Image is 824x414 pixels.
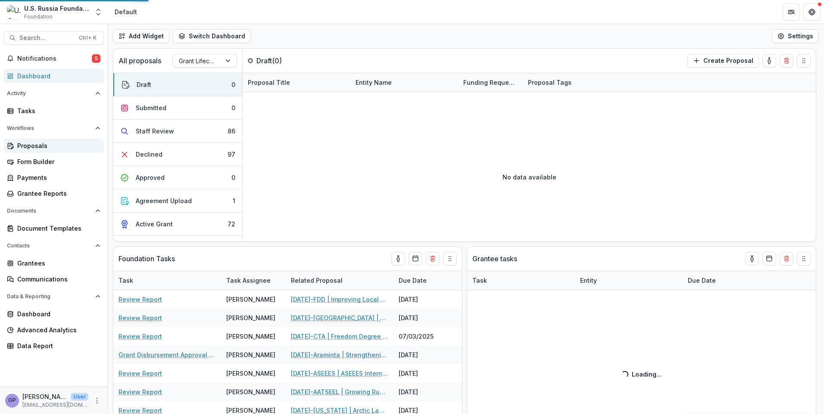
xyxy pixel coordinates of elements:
[256,56,321,66] p: Draft ( 0 )
[780,252,793,266] button: Delete card
[119,350,216,359] a: Grant Disbursement Approval Form
[119,332,162,341] a: Review Report
[113,276,138,285] div: Task
[3,339,104,353] a: Data Report
[228,127,235,136] div: 86
[136,196,192,205] div: Agreement Upload
[71,393,88,401] p: User
[803,3,821,21] button: Get Help
[221,276,276,285] div: Task Assignee
[7,294,92,300] span: Data & Reporting
[523,78,577,87] div: Proposal Tags
[226,313,275,322] div: [PERSON_NAME]
[17,309,97,318] div: Dashboard
[350,73,458,92] div: Entity Name
[119,56,161,66] p: All proposals
[22,401,88,409] p: [EMAIL_ADDRESS][DOMAIN_NAME]
[17,275,97,284] div: Communications
[8,398,16,403] div: Gennady Podolny
[393,271,458,290] div: Due Date
[24,4,89,13] div: U.S. Russia Foundation
[443,252,457,266] button: Drag
[458,73,523,92] div: Funding Requested
[291,387,388,396] a: [DATE]-AATSEEL | Growing Russian Studies through Bridge-Building and Inclusion
[17,224,97,233] div: Document Templates
[3,87,104,100] button: Open Activity
[226,295,275,304] div: [PERSON_NAME]
[119,253,175,264] p: Foundation Tasks
[472,253,517,264] p: Grantee tasks
[17,106,97,115] div: Tasks
[393,276,432,285] div: Due Date
[136,127,174,136] div: Staff Review
[17,55,92,62] span: Notifications
[243,73,350,92] div: Proposal Title
[119,295,162,304] a: Review Report
[136,150,162,159] div: Declined
[3,239,104,253] button: Open Contacts
[113,189,242,213] button: Agreement Upload1
[17,325,97,334] div: Advanced Analytics
[291,295,388,304] a: [DATE]-FDD | Improving Local Governance Competence Among Rising Exiled Russian Civil Society Leaders
[113,166,242,189] button: Approved0
[3,221,104,235] a: Document Templates
[119,369,162,378] a: Review Report
[17,189,97,198] div: Grantee Reports
[291,313,388,322] a: [DATE]-[GEOGRAPHIC_DATA] | Fostering the Next Generation of Russia-focused Professionals
[113,96,242,120] button: Submitted0
[762,252,776,266] button: Calendar
[136,173,165,182] div: Approved
[393,383,458,401] div: [DATE]
[3,272,104,286] a: Communications
[233,196,235,205] div: 1
[24,13,53,21] span: Foundation
[3,307,104,321] a: Dashboard
[393,327,458,346] div: 07/03/2025
[17,71,97,80] div: Dashboard
[113,73,242,96] button: Draft0
[3,69,104,83] a: Dashboard
[226,369,275,378] div: [PERSON_NAME]
[17,141,97,150] div: Proposals
[780,54,793,68] button: Delete card
[286,271,393,290] div: Related Proposal
[17,341,97,350] div: Data Report
[523,73,630,92] div: Proposal Tags
[111,6,140,18] nav: breadcrumb
[136,103,166,112] div: Submitted
[115,7,137,16] div: Default
[231,80,235,89] div: 0
[745,252,759,266] button: toggle-assigned-to-me
[113,29,169,43] button: Add Widget
[291,332,388,341] a: [DATE]-CTA | Freedom Degree Online Matching System
[797,252,811,266] button: Drag
[221,271,286,290] div: Task Assignee
[772,29,819,43] button: Settings
[77,33,98,43] div: Ctrl + K
[19,34,74,42] span: Search...
[17,259,97,268] div: Grantees
[243,78,295,87] div: Proposal Title
[409,252,422,266] button: Calendar
[228,219,235,229] div: 72
[113,213,242,236] button: Active Grant72
[92,3,104,21] button: Open entity switcher
[231,103,235,112] div: 0
[687,54,759,68] button: Create Proposal
[426,252,440,266] button: Delete card
[17,173,97,182] div: Payments
[391,252,405,266] button: toggle-assigned-to-me
[393,309,458,327] div: [DATE]
[458,78,523,87] div: Funding Requested
[226,387,275,396] div: [PERSON_NAME]
[762,54,776,68] button: toggle-assigned-to-me
[226,350,275,359] div: [PERSON_NAME]
[291,369,388,378] a: [DATE]-ASEEES | ASEEES Internship Grant Program, [DATE]-[DATE]
[3,323,104,337] a: Advanced Analytics
[119,313,162,322] a: Review Report
[7,125,92,131] span: Workflows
